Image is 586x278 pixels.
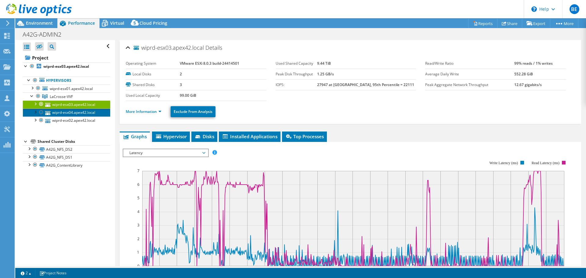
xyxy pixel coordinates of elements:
a: A42G_ContentLibrary [23,161,110,169]
text: 4 [137,209,139,214]
label: Operating System [126,60,180,67]
span: Disks [194,133,214,139]
label: Local Disks [126,71,180,77]
a: wiprd-esx03.apex42.local [23,63,110,70]
a: More [550,19,578,28]
span: wiprd-esx01.apex42.local [50,86,93,91]
text: 0 [137,263,139,269]
b: 1.25 GB/s [317,71,334,77]
label: IOPS: [276,82,317,88]
span: Environment [26,20,53,26]
span: Details [205,44,222,51]
b: 3 [180,82,182,87]
h1: A42G-ADMIN2 [20,31,71,38]
a: Exclude From Analysis [171,106,215,117]
a: A42G_NFS_DS1 [23,153,110,161]
b: 99.00 GiB [180,93,196,98]
span: Latency [126,149,205,157]
a: wiprd-esx03.apex42.local [23,100,110,108]
a: wiprd-esx04.apex42.local [23,109,110,117]
span: Performance [68,20,95,26]
a: Project [23,53,110,63]
a: wiprd-esx02.apex42.local [23,117,110,125]
a: Project Notes [35,269,71,277]
a: Hypervisors [23,77,110,85]
label: Shared Disks [126,82,180,88]
a: Export [522,19,550,28]
b: wiprd-esx03.apex42.local [43,64,89,69]
a: LaCrosse-VVF [23,92,110,100]
label: Used Shared Capacity [276,60,317,67]
b: 99% reads / 1% writes [514,61,553,66]
text: 5 [137,195,139,200]
span: Hypervisor [155,133,187,139]
text: 6 [137,182,139,187]
label: Peak Aggregate Network Throughput [425,82,514,88]
b: 12.67 gigabits/s [514,82,542,87]
span: Graphs [123,133,147,139]
label: Read/Write Ratio [425,60,514,67]
b: 2 [180,71,182,77]
text: 3 [137,222,139,228]
label: Average Daily Write [425,71,514,77]
a: wiprd-esx01.apex42.local [23,85,110,92]
label: Used Local Capacity [126,92,180,99]
label: Peak Disk Throughput [276,71,317,77]
text: 1 [137,250,139,255]
a: A42G_NFS_DS2 [23,145,110,153]
b: 27947 at [GEOGRAPHIC_DATA], 95th Percentile = 22111 [317,82,414,87]
span: BE [570,4,579,14]
span: wiprd-esx03.apex42.local [134,45,204,51]
text: Read Latency (ms) [532,161,559,165]
span: Top Processes [285,133,324,139]
div: Shared Cluster Disks [38,138,110,145]
span: Cloud Pricing [139,20,167,26]
b: 552.28 GiB [514,71,533,77]
span: Installed Applications [222,133,277,139]
text: Write Latency (ms) [490,161,518,165]
a: Reports [468,19,497,28]
text: 7 [137,168,139,173]
text: 2 [137,236,139,241]
a: Share [497,19,522,28]
b: 9.44 TiB [317,61,331,66]
b: VMware ESXi 8.0.3 build-24414501 [180,61,239,66]
a: 2 [16,269,35,277]
span: Virtual [110,20,124,26]
span: LaCrosse-VVF [50,94,73,99]
a: More Information [126,109,161,114]
svg: \n [531,6,537,12]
